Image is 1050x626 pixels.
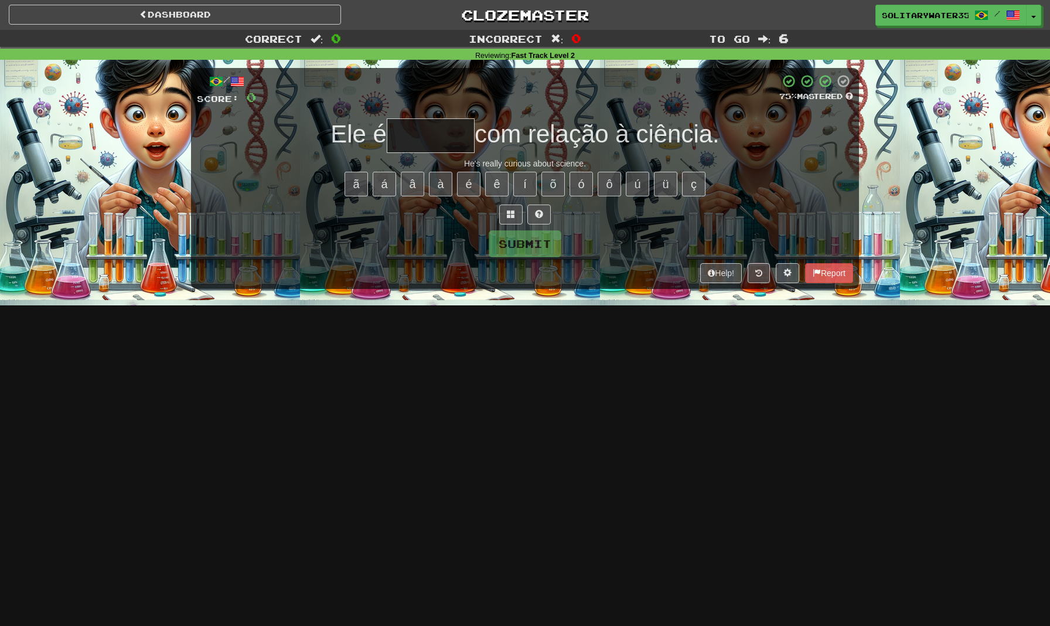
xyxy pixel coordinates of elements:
button: ú [626,172,649,196]
span: SolitaryWater3599 [882,10,969,21]
span: Incorrect [469,33,543,45]
span: 75 % [779,91,797,101]
button: ü [654,172,677,196]
button: õ [541,172,565,196]
a: SolitaryWater3599 / [875,5,1027,26]
button: Report [805,263,853,283]
button: í [513,172,537,196]
a: Dashboard [9,5,341,25]
a: Clozemaster [359,5,691,25]
button: á [373,172,396,196]
span: : [551,34,564,44]
span: com relação à ciência. [475,120,720,148]
button: à [429,172,452,196]
button: Submit [489,230,561,257]
button: ô [598,172,621,196]
div: He's really curious about science. [197,158,853,169]
button: ã [345,172,368,196]
span: : [758,34,771,44]
button: â [401,172,424,196]
span: 0 [246,90,256,104]
button: Switch sentence to multiple choice alt+p [499,205,523,224]
span: Correct [245,33,302,45]
span: : [311,34,323,44]
span: Ele é [330,120,387,148]
button: Help! [700,263,742,283]
strong: Fast Track Level 2 [512,52,575,60]
button: ê [485,172,509,196]
button: ç [682,172,705,196]
div: / [197,74,256,89]
button: Round history (alt+y) [748,263,770,283]
span: / [994,9,1000,18]
div: Mastered [779,91,853,102]
button: Single letter hint - you only get 1 per sentence and score half the points! alt+h [527,205,551,224]
button: ó [570,172,593,196]
span: To go [709,33,750,45]
span: 0 [571,31,581,45]
span: Score: [197,94,239,104]
button: é [457,172,480,196]
span: 0 [331,31,341,45]
span: 6 [779,31,789,45]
